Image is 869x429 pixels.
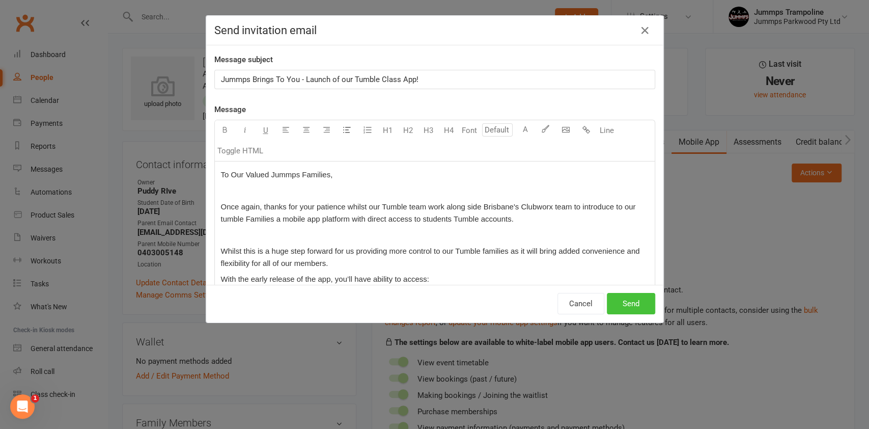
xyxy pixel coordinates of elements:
button: Close [637,22,653,39]
span: To Our Valued Jummps Families, [221,170,333,179]
span: With the early release of the app, you’ll have ability to access: [221,275,429,283]
button: Cancel [557,293,604,314]
input: Default [482,123,513,137]
button: Line [597,120,617,141]
span: Once again, thanks for your patience whilst our Tumble team work along side Brisbane's Clubworx t... [221,202,638,223]
button: H1 [378,120,398,141]
button: U [256,120,276,141]
button: Font [459,120,480,141]
h4: Send invitation email [214,24,655,37]
button: Send [607,293,655,314]
label: Message [214,103,246,116]
span: Jummps Brings To You - Launch of our Tumble Class App! [221,75,418,84]
label: Message subject [214,53,273,66]
button: H4 [439,120,459,141]
span: 1 [31,394,39,403]
button: A [515,120,536,141]
span: Whilst this is a huge step forward for us providing more control to our Tumble families as it wil... [221,247,642,267]
button: H2 [398,120,418,141]
button: H3 [418,120,439,141]
button: Toggle HTML [215,141,266,161]
iframe: Intercom live chat [10,394,35,419]
span: U [263,126,268,135]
